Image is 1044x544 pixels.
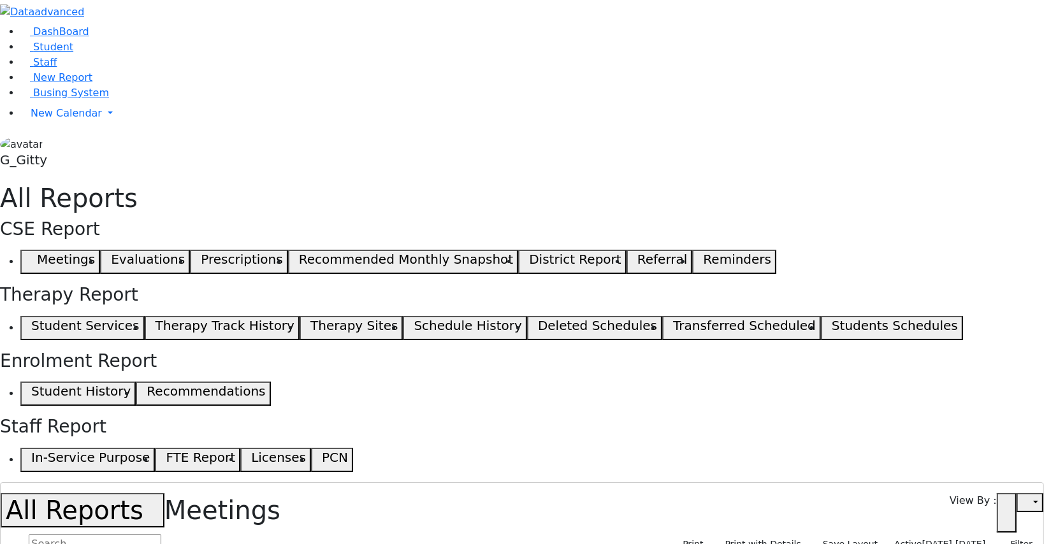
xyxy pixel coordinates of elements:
button: In-Service Purpose [20,448,155,472]
h5: PCN [322,450,348,465]
h5: Meetings [37,252,95,267]
h5: Therapy Track History [156,318,294,333]
h5: Reminders [703,252,771,267]
h5: Students Schedules [832,318,958,333]
span: Busing System [33,87,109,99]
span: New Calendar [31,107,102,119]
button: Therapy Track History [145,316,300,340]
a: Student [20,41,73,53]
h5: Recommended Monthly Snapshot [299,252,513,267]
span: DashBoard [33,25,89,38]
button: All Reports [1,493,164,527]
span: New Report [33,71,92,83]
button: Student Services [20,316,145,340]
a: Busing System [20,87,109,99]
h5: District Report [529,252,621,267]
button: PCN [311,448,353,472]
button: District Report [518,250,627,274]
button: Schedule History [403,316,526,340]
h5: Referral [637,252,688,267]
h5: Prescriptions [201,252,282,267]
h5: Therapy Sites [310,318,398,333]
button: Recommendations [136,382,270,406]
span: Staff [33,56,57,68]
a: Staff [20,56,57,68]
button: Meetings [20,250,100,274]
label: View By : [950,493,997,533]
h5: Licenses [251,450,306,465]
h1: Meetings [1,493,280,527]
h5: FTE Report [166,450,235,465]
h5: Recommendations [147,383,265,399]
h5: Transferred Scheduled [673,318,816,333]
button: FTE Report [155,448,240,472]
a: New Calendar [20,101,1044,126]
h5: Student Services [31,318,139,333]
button: Students Schedules [821,316,963,340]
a: New Report [20,71,92,83]
button: Deleted Schedules [527,316,662,340]
h5: Deleted Schedules [538,318,657,333]
button: Student History [20,382,136,406]
button: Referral [627,250,693,274]
button: Transferred Scheduled [662,316,821,340]
button: Evaluations [100,250,190,274]
button: Reminders [692,250,776,274]
span: Student [33,41,73,53]
button: Therapy Sites [300,316,403,340]
h5: Schedule History [414,318,522,333]
button: Recommended Monthly Snapshot [288,250,519,274]
a: DashBoard [20,25,89,38]
h5: Student History [31,383,131,399]
button: Licenses [240,448,311,472]
h5: Evaluations [111,252,185,267]
h5: In-Service Purpose [31,450,150,465]
button: Prescriptions [190,250,287,274]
